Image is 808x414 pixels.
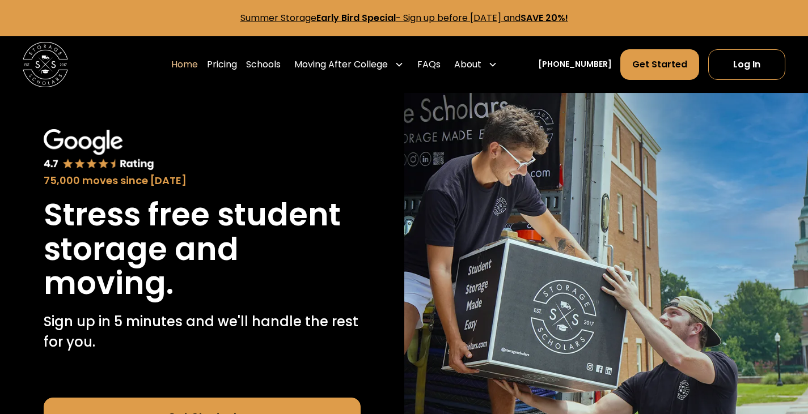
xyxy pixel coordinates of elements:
div: Moving After College [290,49,408,80]
div: 75,000 moves since [DATE] [44,173,361,189]
a: Schools [246,49,281,80]
a: [PHONE_NUMBER] [538,58,612,70]
div: About [454,58,481,71]
a: Log In [708,49,785,80]
p: Sign up in 5 minutes and we'll handle the rest for you. [44,311,361,352]
div: Moving After College [294,58,388,71]
strong: SAVE 20%! [521,11,568,24]
strong: Early Bird Special [316,11,396,24]
a: Home [171,49,198,80]
a: Get Started [620,49,699,80]
div: About [450,49,502,80]
a: FAQs [417,49,441,80]
img: Google 4.7 star rating [44,129,155,172]
a: Summer StorageEarly Bird Special- Sign up before [DATE] andSAVE 20%! [240,11,568,24]
a: Pricing [207,49,237,80]
h1: Stress free student storage and moving. [44,198,361,300]
img: Storage Scholars main logo [23,42,68,87]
